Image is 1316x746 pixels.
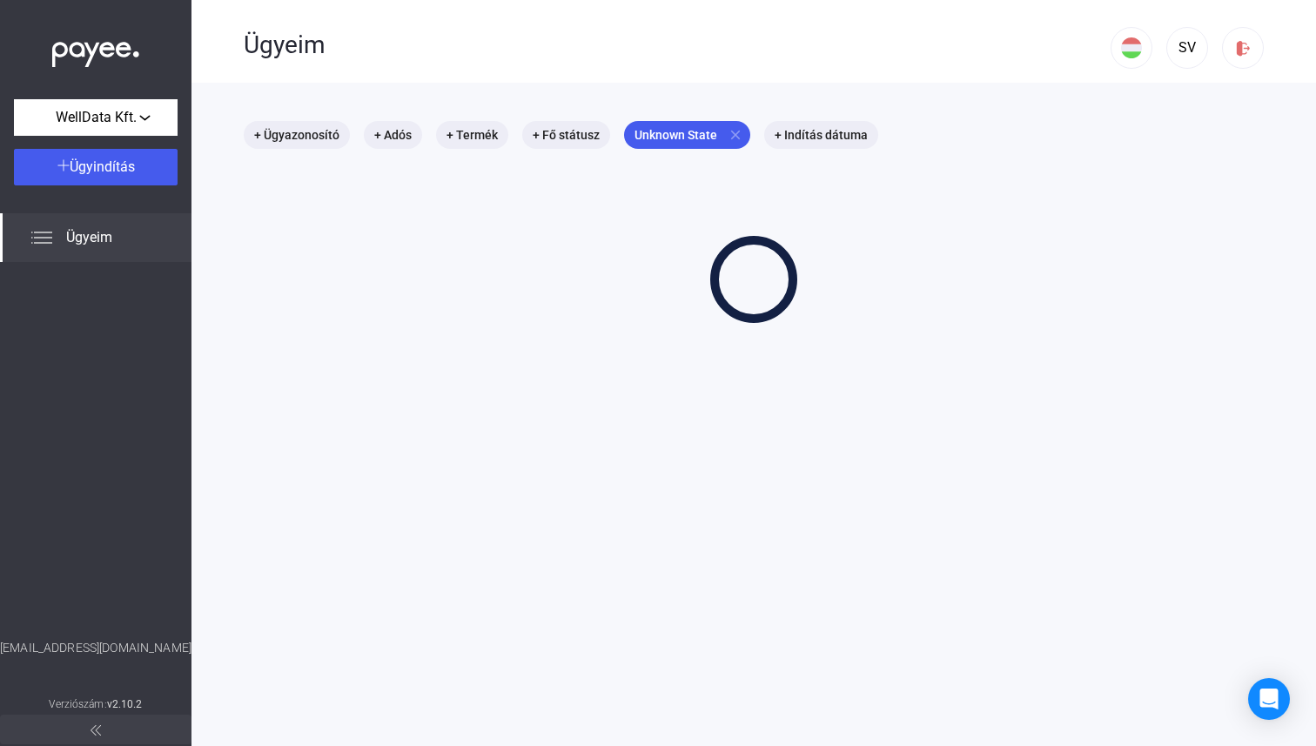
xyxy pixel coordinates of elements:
[57,159,70,171] img: plus-white.svg
[364,121,422,149] mat-chip: + Adós
[522,121,610,149] mat-chip: + Fő státusz
[764,121,878,149] mat-chip: + Indítás dátuma
[728,127,743,143] mat-icon: close
[244,30,1111,60] div: Ügyeim
[66,227,112,248] span: Ügyeim
[1234,39,1252,57] img: logout-red
[1248,678,1290,720] div: Open Intercom Messenger
[91,725,101,736] img: arrow-double-left-grey.svg
[1166,27,1208,69] button: SV
[1111,27,1152,69] button: HU
[52,32,139,68] img: white-payee-white-dot.svg
[70,158,135,175] span: Ügyindítás
[244,121,350,149] mat-chip: + Ügyazonosító
[107,698,143,710] strong: v2.10.2
[14,149,178,185] button: Ügyindítás
[624,121,750,149] mat-chip: Unknown State
[31,227,52,248] img: list.svg
[1121,37,1142,58] img: HU
[1222,27,1264,69] button: logout-red
[56,107,137,128] span: WellData Kft.
[14,99,178,136] button: WellData Kft.
[436,121,508,149] mat-chip: + Termék
[1172,37,1202,58] div: SV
